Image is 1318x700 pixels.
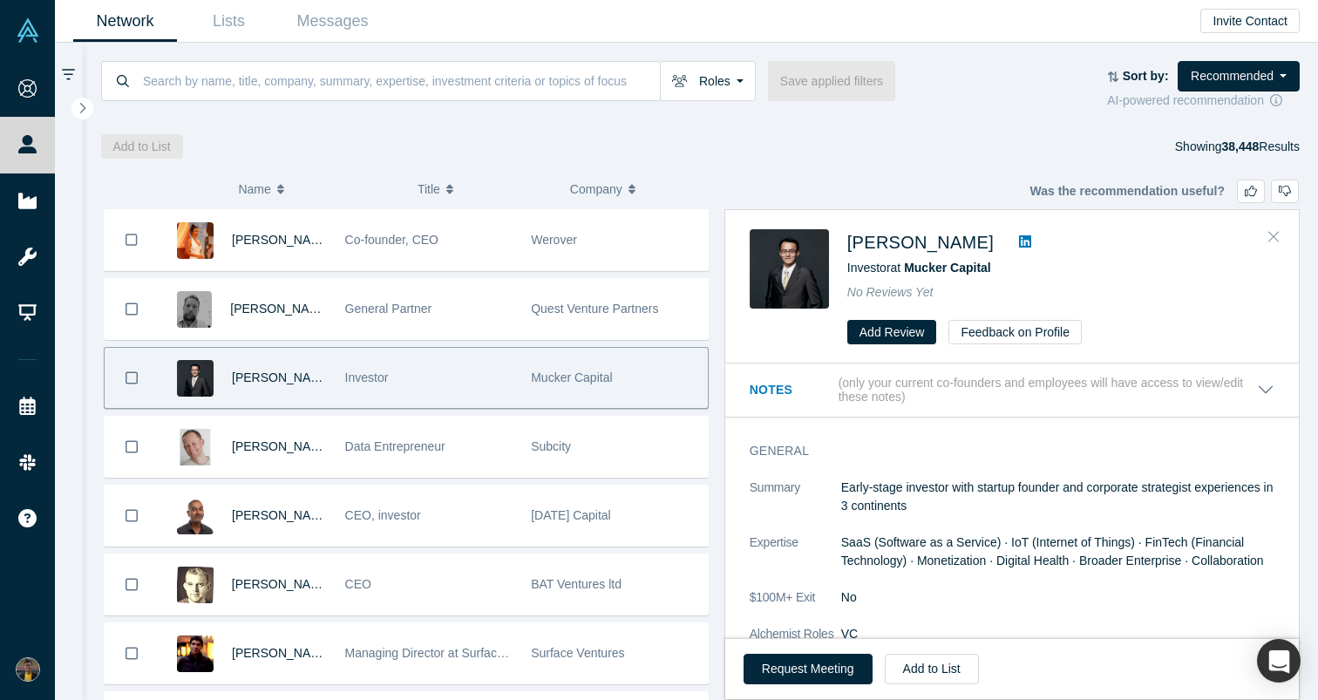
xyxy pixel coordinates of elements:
[232,233,332,247] a: [PERSON_NAME]
[904,261,991,275] a: Mucker Capital
[1178,61,1300,92] button: Recommended
[660,61,756,101] button: Roles
[531,370,612,384] span: Mucker Capital
[101,134,183,159] button: Add to List
[105,486,159,546] button: Bookmark
[177,1,281,42] a: Lists
[418,171,440,207] span: Title
[105,348,159,408] button: Bookmark
[177,567,214,603] img: Boye Hartmann's Profile Image
[177,635,214,672] img: Gyan Kapur's Profile Image
[531,439,571,453] span: Subcity
[847,285,934,299] span: No Reviews Yet
[345,233,438,247] span: Co-founder, CEO
[105,623,159,683] button: Bookmark
[750,533,841,588] dt: Expertise
[1107,92,1300,110] div: AI-powered recommendation
[847,233,994,252] a: [PERSON_NAME]
[750,588,841,625] dt: $100M+ Exit
[885,654,979,684] button: Add to List
[750,229,829,309] img: Jerry Chen's Profile Image
[345,439,445,453] span: Data Entrepreneur
[847,320,937,344] button: Add Review
[531,646,624,660] span: Surface Ventures
[232,370,332,384] a: [PERSON_NAME]
[16,18,40,43] img: Alchemist Vault Logo
[750,442,1250,460] h3: General
[345,508,421,522] span: CEO, investor
[105,209,159,270] button: Bookmark
[531,302,658,316] span: Quest Venture Partners
[177,429,214,466] img: Alexander White's Profile Image
[1260,223,1287,251] button: Close
[345,577,371,591] span: CEO
[847,261,991,275] span: Investor at
[750,625,841,662] dt: Alchemist Roles
[105,417,159,477] button: Bookmark
[750,381,835,399] h3: Notes
[841,625,1274,643] dd: VC
[232,508,332,522] a: [PERSON_NAME]
[750,376,1274,405] button: Notes (only your current co-founders and employees will have access to view/edit these notes)
[345,302,432,316] span: General Partner
[570,171,622,207] span: Company
[750,479,841,533] dt: Summary
[345,646,555,660] span: Managing Director at Surface Ventures
[105,554,159,615] button: Bookmark
[16,657,40,682] img: Aman Seidakmatov's Account
[177,498,214,534] img: PJ Gunsagar's Profile Image
[141,60,660,101] input: Search by name, title, company, summary, expertise, investment criteria or topics of focus
[177,222,214,259] img: Balca Yilmaz's Profile Image
[1200,9,1300,33] button: Invite Contact
[238,171,270,207] span: Name
[281,1,384,42] a: Messages
[948,320,1082,344] button: Feedback on Profile
[73,1,177,42] a: Network
[1175,134,1300,159] div: Showing
[177,291,212,328] img: Maarten T Hooft's Profile Image
[1123,69,1169,83] strong: Sort by:
[744,654,873,684] button: Request Meeting
[1221,139,1300,153] span: Results
[418,171,552,207] button: Title
[570,171,704,207] button: Company
[841,535,1264,567] span: SaaS (Software as a Service) · IoT (Internet of Things) · FinTech (Financial Technology) · Moneti...
[1029,180,1299,203] div: Was the recommendation useful?
[232,577,332,591] a: [PERSON_NAME]
[177,360,214,397] img: Jerry Chen's Profile Image
[238,171,399,207] button: Name
[531,508,611,522] span: [DATE] Capital
[531,233,577,247] span: Werover
[841,479,1274,515] p: Early-stage investor with startup founder and corporate strategist experiences in 3 continents
[531,577,622,591] span: BAT Ventures ltd
[232,646,332,660] a: [PERSON_NAME]
[841,588,1274,607] dd: No
[839,376,1257,405] p: (only your current co-founders and employees will have access to view/edit these notes)
[1221,139,1259,153] strong: 38,448
[232,439,332,453] a: [PERSON_NAME]
[230,302,330,316] a: [PERSON_NAME]
[345,370,389,384] span: Investor
[105,279,159,339] button: Bookmark
[768,61,895,101] button: Save applied filters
